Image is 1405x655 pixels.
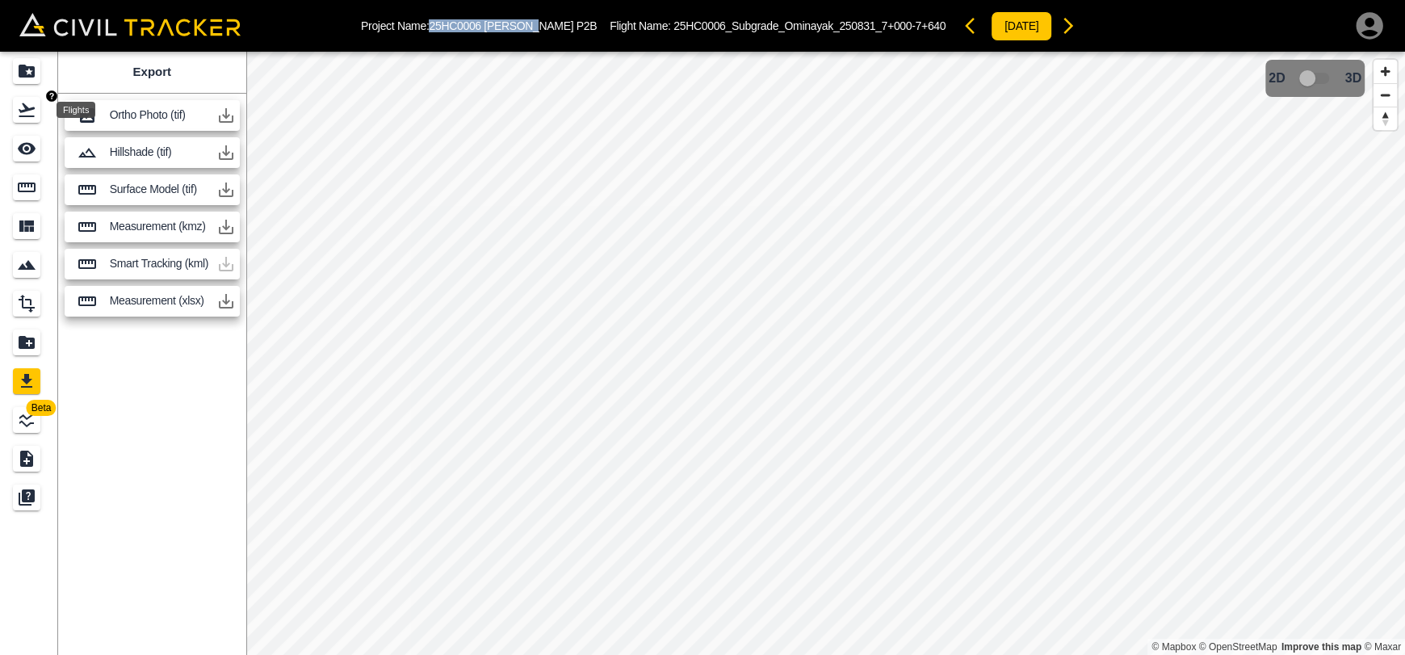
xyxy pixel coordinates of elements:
a: OpenStreetMap [1199,641,1277,653]
canvas: Map [246,52,1405,655]
a: Map feedback [1281,641,1361,653]
p: Flight Name: [610,19,946,32]
p: Project Name: 25HC0006 [PERSON_NAME] P2B [361,19,597,32]
button: Zoom out [1374,83,1397,107]
span: 2D [1269,71,1285,86]
span: 25HC0006_Subgrade_Ominayak_250831_7+000-7+640 [673,19,946,32]
button: Reset bearing to north [1374,107,1397,130]
button: [DATE] [991,11,1052,41]
span: 3D model not uploaded yet [1292,63,1339,94]
div: Flights [57,102,95,118]
span: 3D [1345,71,1361,86]
a: Maxar [1364,641,1401,653]
a: Mapbox [1151,641,1196,653]
img: Civil Tracker [19,13,241,36]
button: Zoom in [1374,60,1397,83]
